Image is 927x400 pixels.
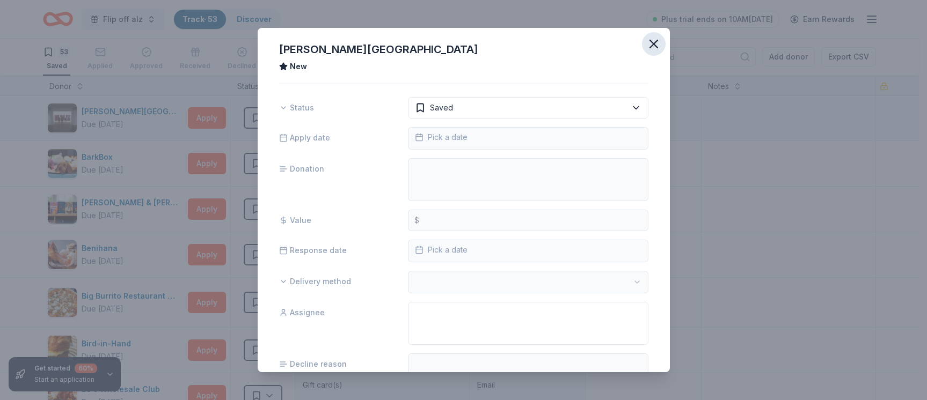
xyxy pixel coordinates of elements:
span: Decline reason [279,358,347,371]
span: Assignee [279,306,325,319]
span: Donation [279,162,324,175]
span: Value [279,214,311,227]
button: Pick a date [408,127,648,150]
span: Saved [430,101,453,114]
span: Apply date [279,131,330,144]
button: $ [408,210,648,231]
span: Delivery method [279,275,351,288]
button: Saved [408,97,648,118]
span: Pick a date [415,131,468,144]
span: Response date [279,244,347,257]
span: New [290,60,307,73]
span: Pick a date [415,243,468,256]
button: Pick a date [408,240,648,262]
div: [PERSON_NAME][GEOGRAPHIC_DATA] [279,41,648,58]
span: Status [279,101,314,114]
